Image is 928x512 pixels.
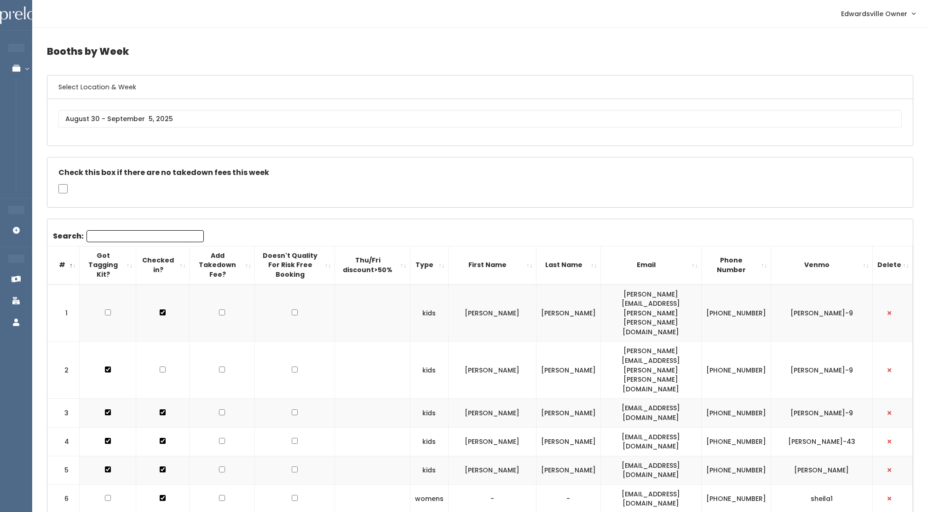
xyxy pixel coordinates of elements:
[410,456,448,484] td: kids
[536,456,600,484] td: [PERSON_NAME]
[536,285,600,342] td: [PERSON_NAME]
[701,456,771,484] td: [PHONE_NUMBER]
[410,246,448,284] th: Type: activate to sort column ascending
[47,399,80,427] td: 3
[86,230,204,242] input: Search:
[136,246,190,284] th: Checked in?: activate to sort column ascending
[47,39,913,64] h4: Booths by Week
[771,427,872,456] td: [PERSON_NAME]-43
[58,110,902,128] input: August 30 - September 5, 2025
[53,230,204,242] label: Search:
[701,427,771,456] td: [PHONE_NUMBER]
[872,246,912,284] th: Delete: activate to sort column ascending
[80,246,136,284] th: Got Tagging Kit?: activate to sort column ascending
[701,342,771,399] td: [PHONE_NUMBER]
[334,246,410,284] th: Thu/Fri discount&gt;50%: activate to sort column ascending
[190,246,255,284] th: Add Takedown Fee?: activate to sort column ascending
[841,9,907,19] span: Edwardsville Owner
[600,456,701,484] td: [EMAIL_ADDRESS][DOMAIN_NAME]
[536,246,600,284] th: Last Name: activate to sort column ascending
[536,399,600,427] td: [PERSON_NAME]
[771,399,872,427] td: [PERSON_NAME]-9
[58,169,902,177] h5: Check this box if there are no takedown fees this week
[47,246,80,284] th: #: activate to sort column descending
[410,285,448,342] td: kids
[771,246,872,284] th: Venmo: activate to sort column ascending
[410,342,448,399] td: kids
[771,285,872,342] td: [PERSON_NAME]-9
[47,342,80,399] td: 2
[771,456,872,484] td: [PERSON_NAME]
[448,399,536,427] td: [PERSON_NAME]
[47,76,913,99] h6: Select Location & Week
[47,427,80,456] td: 4
[448,246,536,284] th: First Name: activate to sort column ascending
[255,246,334,284] th: Doesn't Quality For Risk Free Booking : activate to sort column ascending
[47,456,80,484] td: 5
[448,456,536,484] td: [PERSON_NAME]
[600,342,701,399] td: [PERSON_NAME][EMAIL_ADDRESS][PERSON_NAME][PERSON_NAME][DOMAIN_NAME]
[410,427,448,456] td: kids
[600,427,701,456] td: [EMAIL_ADDRESS][DOMAIN_NAME]
[448,427,536,456] td: [PERSON_NAME]
[448,342,536,399] td: [PERSON_NAME]
[410,399,448,427] td: kids
[701,285,771,342] td: [PHONE_NUMBER]
[600,285,701,342] td: [PERSON_NAME][EMAIL_ADDRESS][PERSON_NAME][PERSON_NAME][DOMAIN_NAME]
[600,246,701,284] th: Email: activate to sort column ascending
[600,399,701,427] td: [EMAIL_ADDRESS][DOMAIN_NAME]
[536,427,600,456] td: [PERSON_NAME]
[448,285,536,342] td: [PERSON_NAME]
[701,399,771,427] td: [PHONE_NUMBER]
[832,4,924,23] a: Edwardsville Owner
[771,342,872,399] td: [PERSON_NAME]-9
[701,246,771,284] th: Phone Number: activate to sort column ascending
[536,342,600,399] td: [PERSON_NAME]
[47,285,80,342] td: 1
